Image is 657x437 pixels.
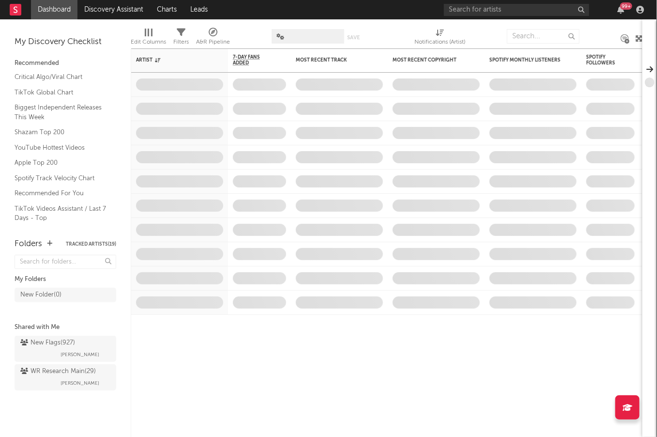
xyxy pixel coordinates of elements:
div: My Discovery Checklist [15,36,116,48]
input: Search for artists [444,4,589,16]
a: TikTok Global Chart [15,87,107,98]
a: New Flags(927)[PERSON_NAME] [15,336,116,362]
div: Artist [136,57,209,63]
div: Most Recent Copyright [393,57,465,63]
div: Spotify Followers [586,54,620,66]
button: Tracked Artists(19) [66,242,116,247]
div: Recommended [15,58,116,69]
a: Recommended For You [15,188,107,199]
a: TikTok Videos Assistant / Last 7 Days - Top [15,203,107,223]
div: WR Research Main ( 29 ) [20,366,96,377]
div: 99 + [620,2,632,10]
a: Apple Top 200 [15,157,107,168]
div: Notifications (Artist) [415,36,466,48]
div: A&R Pipeline [196,36,230,48]
a: WR Research Main(29)[PERSON_NAME] [15,364,116,390]
span: 7-Day Fans Added [233,54,272,66]
div: Filters [173,36,189,48]
div: A&R Pipeline [196,24,230,52]
div: My Folders [15,274,116,285]
div: Filters [173,24,189,52]
a: Shazam Top 200 [15,127,107,138]
div: Folders [15,238,42,250]
div: Edit Columns [131,24,166,52]
span: [PERSON_NAME] [61,377,99,389]
span: [PERSON_NAME] [61,349,99,360]
div: Shared with Me [15,322,116,333]
div: Spotify Monthly Listeners [489,57,562,63]
a: Biggest Independent Releases This Week [15,102,107,122]
a: Spotify Track Velocity Chart [15,173,107,184]
div: Notifications (Artist) [415,24,466,52]
div: Edit Columns [131,36,166,48]
div: New Flags ( 927 ) [20,337,75,349]
div: Most Recent Track [296,57,368,63]
a: Critical Algo/Viral Chart [15,72,107,82]
input: Search for folders... [15,255,116,269]
input: Search... [507,29,580,44]
a: YouTube Hottest Videos [15,142,107,153]
button: 99+ [617,6,624,14]
button: Save [348,35,360,40]
a: New Folder(0) [15,288,116,302]
div: New Folder ( 0 ) [20,289,61,301]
